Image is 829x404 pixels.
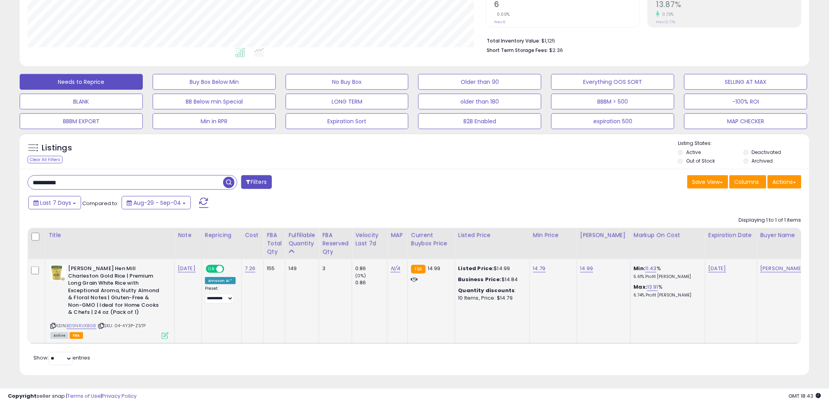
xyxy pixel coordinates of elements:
div: : [458,287,524,294]
div: Cost [245,231,260,239]
div: Expiration Date [709,231,754,239]
div: Displaying 1 to 1 of 1 items [739,217,801,224]
div: 155 [267,265,279,272]
button: BB Below min Special [153,94,276,109]
small: 0.73% [660,11,674,17]
div: Fulfillable Quantity [288,231,316,248]
div: FBA Reserved Qty [322,231,349,256]
div: Amazon AI * [205,277,236,284]
p: Listing States: [678,140,809,147]
b: Short Term Storage Fees: [487,47,548,54]
button: BBBM EXPORT [20,113,143,129]
small: 0.00% [495,11,510,17]
b: Quantity discounts [458,287,515,294]
th: The percentage added to the cost of goods (COGS) that forms the calculator for Min & Max prices. [630,228,705,259]
span: FBA [70,332,83,339]
button: Min in RPR [153,113,276,129]
label: Deactivated [752,149,781,156]
a: N/A [391,265,400,272]
button: MAP CHECKER [684,113,807,129]
span: 14.99 [428,265,441,272]
li: $1,125 [487,35,796,45]
a: B09NRVX8G8 [66,322,96,329]
button: No Buy Box [286,74,409,90]
div: 10 Items, Price: $14.79 [458,295,524,302]
div: seller snap | | [8,393,137,400]
p: 5.61% Profit [PERSON_NAME] [634,274,699,280]
button: B2B Enabled [418,113,541,129]
div: FBA Total Qty [267,231,282,256]
small: (0%) [355,272,366,279]
span: Show: entries [33,354,90,362]
div: [PERSON_NAME] [580,231,627,239]
b: Total Inventory Value: [487,37,541,44]
button: LONG TERM [286,94,409,109]
button: SELLING AT MAX [684,74,807,90]
button: Expiration Sort [286,113,409,129]
div: % [634,265,699,280]
small: FBA [411,265,426,274]
a: 11.43 [645,265,657,272]
div: $14.99 [458,265,524,272]
div: Markup on Cost [634,231,702,239]
small: Prev: 6 [495,20,506,24]
div: Min Price [533,231,574,239]
div: Title [48,231,171,239]
span: ON [207,266,216,272]
th: CSV column name: cust_attr_2_Expiration Date [705,228,757,259]
span: $2.36 [550,46,563,54]
a: 14.79 [533,265,546,272]
label: Archived [752,158,773,164]
button: Aug-29 - Sep-04 [122,196,191,209]
b: Business Price: [458,276,502,283]
label: Out of Stock [686,158,715,164]
b: Listed Price: [458,265,494,272]
p: 6.74% Profit [PERSON_NAME] [634,293,699,298]
a: 7.26 [245,265,256,272]
div: 0.86 [355,279,387,286]
button: Needs to Reprice [20,74,143,90]
a: [DATE] [709,265,726,272]
div: Preset: [205,286,236,304]
span: OFF [223,266,236,272]
span: Columns [735,178,759,186]
span: Compared to: [82,200,118,207]
span: All listings currently available for purchase on Amazon [50,332,68,339]
small: Prev: 13.77% [656,20,676,24]
a: Privacy Policy [102,392,137,400]
strong: Copyright [8,392,37,400]
button: Buy Box Below Min [153,74,276,90]
label: Active [686,149,701,156]
button: older than 180 [418,94,541,109]
div: 3 [322,265,346,272]
button: Filters [241,175,272,189]
div: % [634,284,699,298]
a: [DATE] [178,265,196,272]
th: CSV column name: cust_attr_4_Buyer Name [757,228,810,259]
b: [PERSON_NAME] Hen Mill Charleston Gold Rice | Premium Long Grain White Rice with Exceptional Arom... [68,265,164,318]
div: $14.84 [458,276,524,283]
div: Note [178,231,198,239]
button: BBBM > 500 [551,94,674,109]
div: Buyer Name [761,231,807,239]
a: Terms of Use [67,392,101,400]
b: Min: [634,265,646,272]
a: 13.91 [647,283,658,291]
button: expiration 500 [551,113,674,129]
span: | SKU: 04-4Y3P-Z5TP [98,322,146,329]
a: [PERSON_NAME] [761,265,804,272]
span: Last 7 Days [40,199,71,207]
div: Listed Price [458,231,526,239]
b: Max: [634,283,648,291]
div: MAP [391,231,404,239]
span: 2025-09-12 18:43 GMT [789,392,821,400]
div: Current Buybox Price [411,231,452,248]
div: 149 [288,265,313,272]
div: ASIN: [50,265,168,338]
button: Everything OOS SORT [551,74,674,90]
img: 41Ms5tH0KSL._SL40_.jpg [50,265,66,281]
button: BLANK [20,94,143,109]
button: Columns [729,175,766,189]
span: Aug-29 - Sep-04 [133,199,181,207]
button: Actions [768,175,801,189]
